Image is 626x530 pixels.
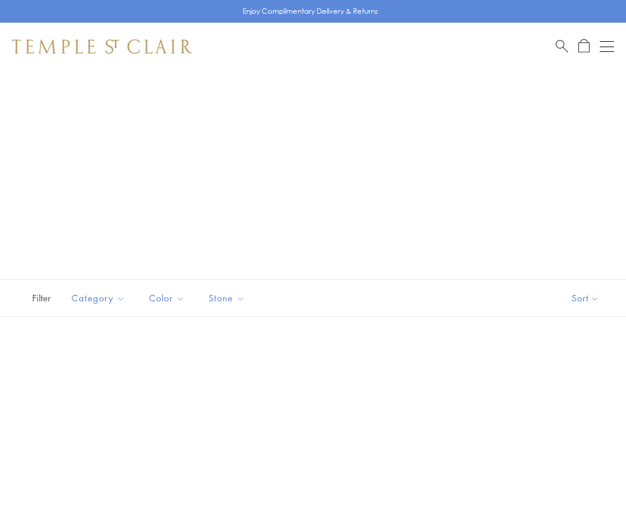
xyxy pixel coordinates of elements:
[556,39,568,54] a: Search
[140,285,194,312] button: Color
[63,285,134,312] button: Category
[143,291,194,306] span: Color
[545,280,626,316] button: Show sort by
[66,291,134,306] span: Category
[578,39,590,54] a: Open Shopping Bag
[203,291,254,306] span: Stone
[600,39,614,54] button: Open navigation
[200,285,254,312] button: Stone
[12,39,192,54] img: Temple St. Clair
[243,5,378,17] p: Enjoy Complimentary Delivery & Returns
